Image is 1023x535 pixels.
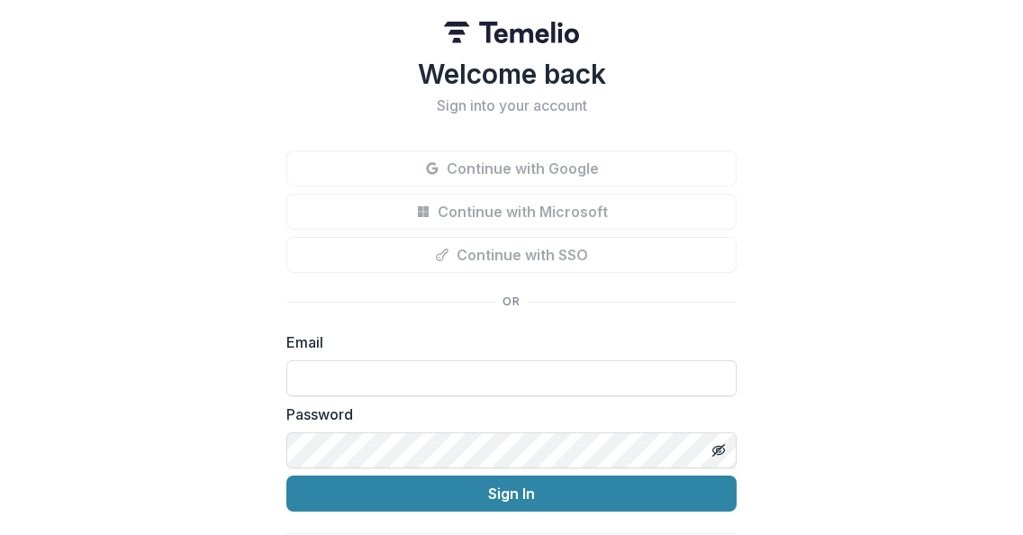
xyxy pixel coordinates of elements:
[286,194,737,230] button: Continue with Microsoft
[286,476,737,512] button: Sign In
[286,58,737,90] h1: Welcome back
[444,22,579,43] img: Temelio
[704,436,733,465] button: Toggle password visibility
[286,237,737,273] button: Continue with SSO
[286,404,726,425] label: Password
[286,331,726,353] label: Email
[286,150,737,186] button: Continue with Google
[286,97,737,114] h2: Sign into your account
